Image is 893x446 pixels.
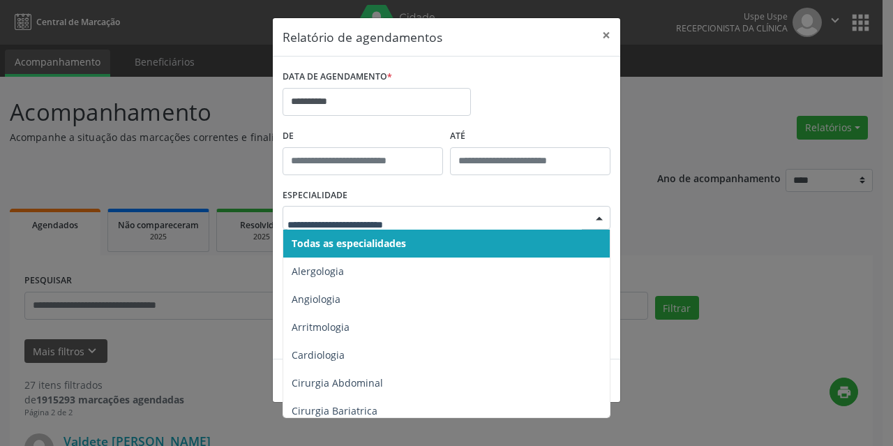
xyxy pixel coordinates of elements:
[292,404,377,417] span: Cirurgia Bariatrica
[292,237,406,250] span: Todas as especialidades
[450,126,610,147] label: ATÉ
[283,185,347,207] label: ESPECIALIDADE
[283,126,443,147] label: De
[292,376,383,389] span: Cirurgia Abdominal
[292,292,340,306] span: Angiologia
[292,265,344,278] span: Alergologia
[283,66,392,88] label: DATA DE AGENDAMENTO
[592,18,620,52] button: Close
[292,348,345,362] span: Cardiologia
[283,28,442,46] h5: Relatório de agendamentos
[292,320,350,334] span: Arritmologia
